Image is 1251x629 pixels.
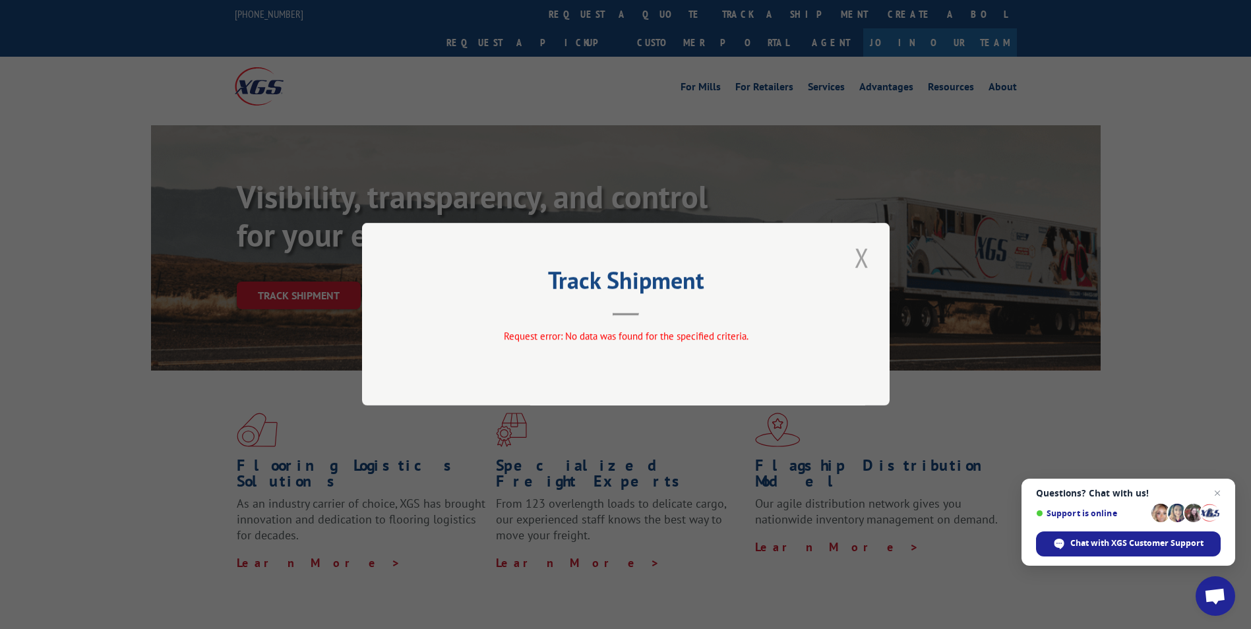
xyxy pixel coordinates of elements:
[1036,508,1147,518] span: Support is online
[851,239,873,276] button: Close modal
[1196,576,1235,616] a: Open chat
[503,330,748,343] span: Request error: No data was found for the specified criteria.
[1036,488,1221,498] span: Questions? Chat with us!
[1036,531,1221,556] span: Chat with XGS Customer Support
[428,271,824,296] h2: Track Shipment
[1070,537,1204,549] span: Chat with XGS Customer Support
